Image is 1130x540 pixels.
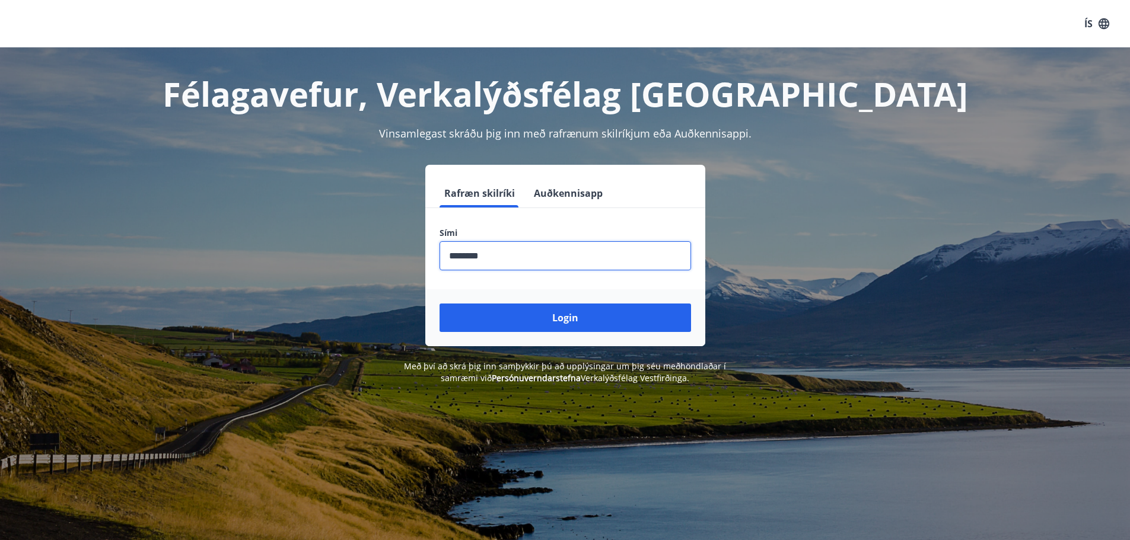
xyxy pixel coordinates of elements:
span: Vinsamlegast skráðu þig inn með rafrænum skilríkjum eða Auðkennisappi. [379,126,752,140]
h1: Félagavefur, Verkalýðsfélag [GEOGRAPHIC_DATA] [152,71,978,116]
label: Sími [440,227,691,239]
button: Rafræn skilríki [440,179,520,207]
button: Auðkennisapp [529,179,607,207]
button: Login [440,303,691,332]
span: Með því að skrá þig inn samþykkir þú að upplýsingar um þig séu meðhöndlaðar í samræmi við Verkalý... [404,360,726,384]
a: Persónuverndarstefna [492,372,581,384]
button: ÍS [1078,13,1116,34]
